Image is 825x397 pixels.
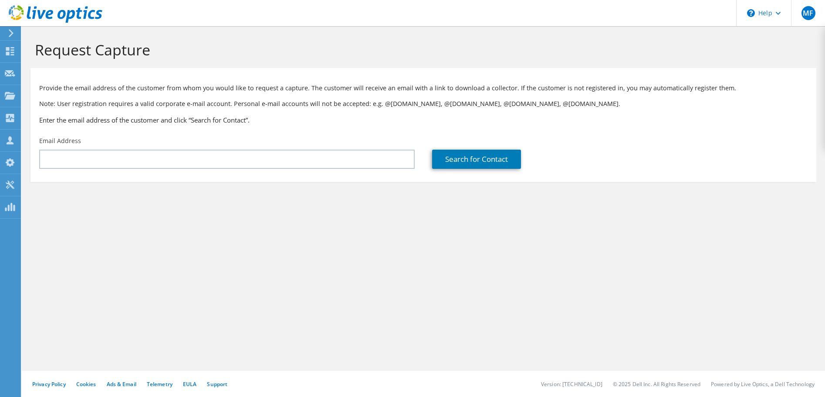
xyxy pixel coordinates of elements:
[801,6,815,20] span: MF
[541,380,602,388] li: Version: [TECHNICAL_ID]
[39,83,808,93] p: Provide the email address of the customer from whom you would like to request a capture. The cust...
[35,41,808,59] h1: Request Capture
[39,137,81,145] label: Email Address
[711,380,815,388] li: Powered by Live Optics, a Dell Technology
[76,380,96,388] a: Cookies
[183,380,196,388] a: EULA
[107,380,136,388] a: Ads & Email
[747,9,755,17] svg: \n
[432,150,521,169] a: Search for Contact
[147,380,172,388] a: Telemetry
[39,115,808,125] h3: Enter the email address of the customer and click “Search for Contact”.
[32,380,66,388] a: Privacy Policy
[613,380,700,388] li: © 2025 Dell Inc. All Rights Reserved
[39,99,808,109] p: Note: User registration requires a valid corporate e-mail account. Personal e-mail accounts will ...
[207,380,227,388] a: Support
